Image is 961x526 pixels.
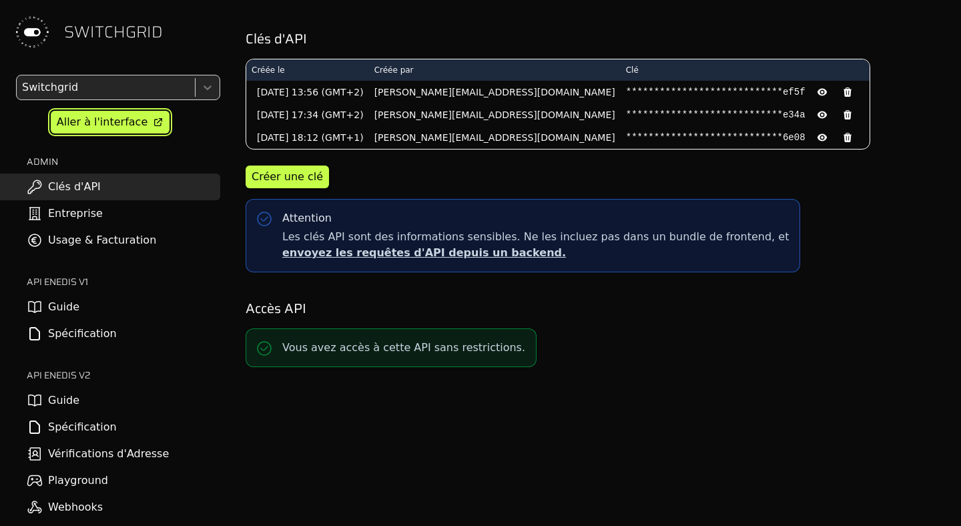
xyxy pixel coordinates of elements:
[282,210,332,226] div: Attention
[27,275,220,288] h2: API ENEDIS v1
[246,59,369,81] th: Créée le
[246,29,942,48] h2: Clés d'API
[282,229,789,261] span: Les clés API sont des informations sensibles. Ne les incluez pas dans un bundle de frontend, et
[282,340,525,356] p: Vous avez accès à cette API sans restrictions.
[51,111,170,134] a: Aller à l'interface
[282,245,789,261] p: envoyez les requêtes d'API depuis un backend.
[11,11,53,53] img: Switchgrid Logo
[246,299,942,318] h2: Accès API
[621,59,870,81] th: Clé
[246,81,369,103] td: [DATE] 13:56 (GMT+2)
[64,21,163,43] span: SWITCHGRID
[252,169,323,185] div: Créer une clé
[369,103,621,126] td: [PERSON_NAME][EMAIL_ADDRESS][DOMAIN_NAME]
[57,114,147,130] div: Aller à l'interface
[246,166,329,188] button: Créer une clé
[27,368,220,382] h2: API ENEDIS v2
[246,103,369,126] td: [DATE] 17:34 (GMT+2)
[246,126,369,149] td: [DATE] 18:12 (GMT+1)
[369,126,621,149] td: [PERSON_NAME][EMAIL_ADDRESS][DOMAIN_NAME]
[369,81,621,103] td: [PERSON_NAME][EMAIL_ADDRESS][DOMAIN_NAME]
[369,59,621,81] th: Créée par
[27,155,220,168] h2: ADMIN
